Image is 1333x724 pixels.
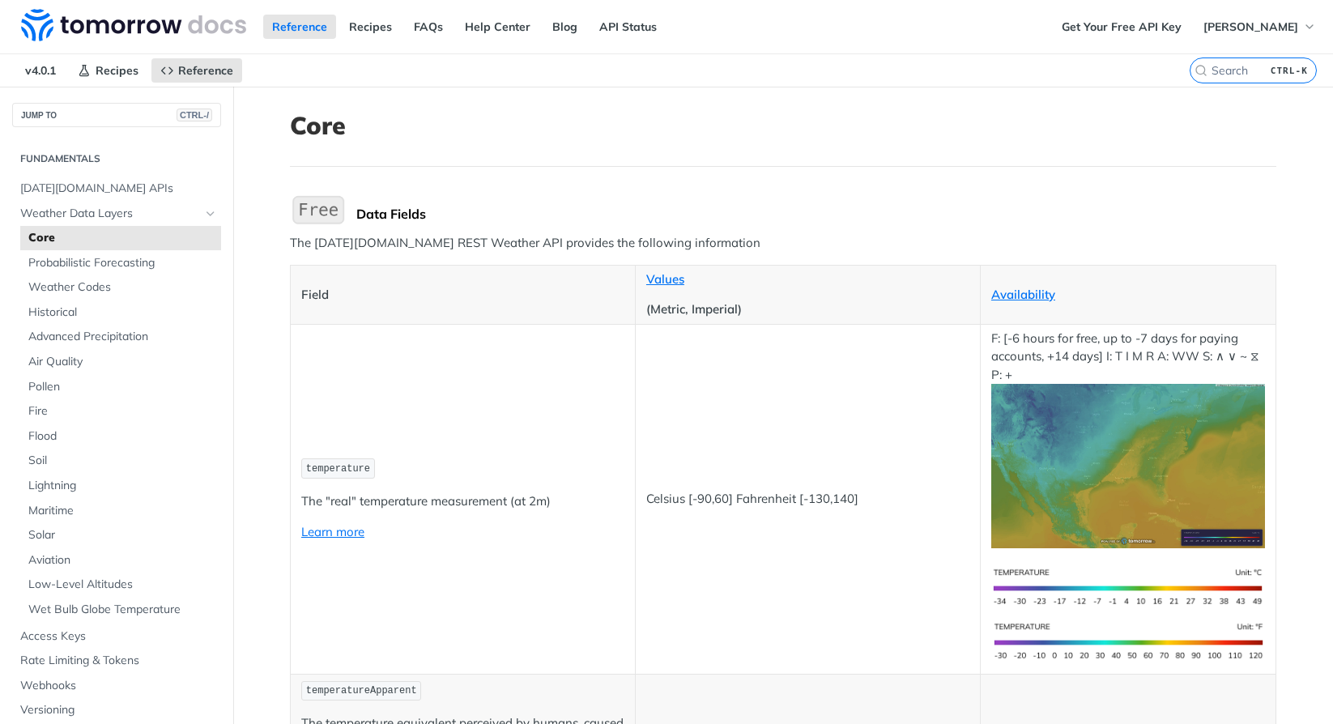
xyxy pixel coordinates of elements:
[646,300,969,319] p: (Metric, Imperial)
[20,628,217,645] span: Access Keys
[456,15,539,39] a: Help Center
[290,234,1276,253] p: The [DATE][DOMAIN_NAME] REST Weather API provides the following information
[991,578,1265,594] span: Expand image
[177,109,212,121] span: CTRL-/
[20,375,221,399] a: Pollen
[20,598,221,622] a: Wet Bulb Globe Temperature
[590,15,666,39] a: API Status
[20,474,221,498] a: Lightning
[1203,19,1298,34] span: [PERSON_NAME]
[263,15,336,39] a: Reference
[12,698,221,722] a: Versioning
[28,428,217,445] span: Flood
[405,15,452,39] a: FAQs
[543,15,586,39] a: Blog
[28,354,217,370] span: Air Quality
[20,702,217,718] span: Versioning
[20,206,200,222] span: Weather Data Layers
[12,649,221,673] a: Rate Limiting & Tokens
[991,632,1265,648] span: Expand image
[28,305,217,321] span: Historical
[12,103,221,127] button: JUMP TOCTRL-/
[20,573,221,597] a: Low-Level Altitudes
[991,287,1055,302] a: Availability
[20,181,217,197] span: [DATE][DOMAIN_NAME] APIs
[12,151,221,166] h2: Fundamentals
[96,63,138,78] span: Recipes
[356,206,1276,222] div: Data Fields
[301,286,624,305] p: Field
[290,111,1276,140] h1: Core
[1195,64,1207,77] svg: Search
[178,63,233,78] span: Reference
[28,602,217,618] span: Wet Bulb Globe Temperature
[1195,15,1325,39] button: [PERSON_NAME]
[28,403,217,419] span: Fire
[20,226,221,250] a: Core
[69,58,147,83] a: Recipes
[12,674,221,698] a: Webhooks
[28,453,217,469] span: Soil
[28,379,217,395] span: Pollen
[12,202,221,226] a: Weather Data LayersHide subpages for Weather Data Layers
[20,300,221,325] a: Historical
[204,207,217,220] button: Hide subpages for Weather Data Layers
[20,275,221,300] a: Weather Codes
[20,449,221,473] a: Soil
[991,458,1265,473] span: Expand image
[28,503,217,519] span: Maritime
[301,492,624,511] p: The "real" temperature measurement (at 2m)
[28,255,217,271] span: Probabilistic Forecasting
[28,329,217,345] span: Advanced Precipitation
[306,463,370,475] span: temperature
[20,523,221,547] a: Solar
[28,552,217,569] span: Aviation
[1267,62,1312,79] kbd: CTRL-K
[20,251,221,275] a: Probabilistic Forecasting
[20,325,221,349] a: Advanced Precipitation
[12,624,221,649] a: Access Keys
[20,499,221,523] a: Maritime
[646,490,969,509] p: Celsius [-90,60] Fahrenheit [-130,140]
[301,524,364,539] a: Learn more
[306,685,417,696] span: temperatureApparent
[12,177,221,201] a: [DATE][DOMAIN_NAME] APIs
[20,424,221,449] a: Flood
[20,399,221,424] a: Fire
[1053,15,1190,39] a: Get Your Free API Key
[16,58,65,83] span: v4.0.1
[151,58,242,83] a: Reference
[20,653,217,669] span: Rate Limiting & Tokens
[20,678,217,694] span: Webhooks
[28,577,217,593] span: Low-Level Altitudes
[21,9,246,41] img: Tomorrow.io Weather API Docs
[20,350,221,374] a: Air Quality
[646,271,684,287] a: Values
[28,478,217,494] span: Lightning
[340,15,401,39] a: Recipes
[20,548,221,573] a: Aviation
[28,527,217,543] span: Solar
[28,279,217,296] span: Weather Codes
[28,230,217,246] span: Core
[991,330,1265,548] p: F: [-6 hours for free, up to -7 days for paying accounts, +14 days] I: T I M R A: WW S: ∧ ∨ ~ ⧖ P: +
